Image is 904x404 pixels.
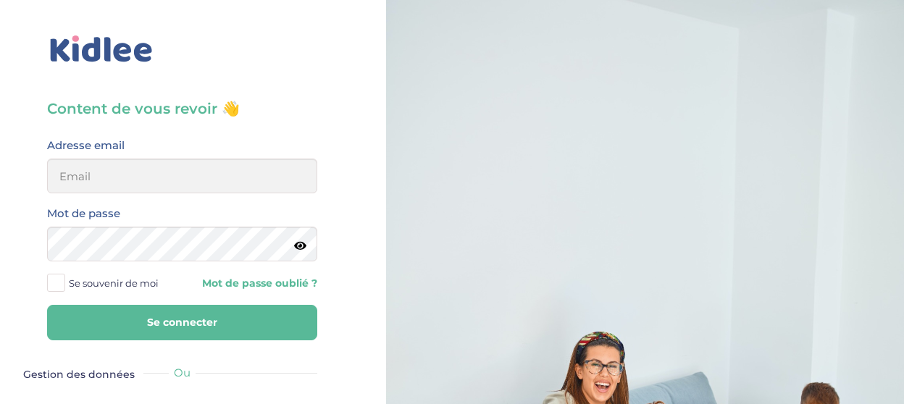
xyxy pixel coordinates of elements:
span: Ou [174,366,191,379]
button: Se connecter [47,305,317,340]
label: Adresse email [47,136,125,155]
h3: Content de vous revoir 👋 [47,98,317,119]
span: Se souvenir de moi [69,274,159,293]
input: Email [47,159,317,193]
label: Mot de passe [47,204,120,223]
button: Gestion des données [14,360,143,390]
img: logo_kidlee_bleu [47,33,156,66]
span: Gestion des données [23,369,135,382]
a: Mot de passe oublié ? [193,277,317,290]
